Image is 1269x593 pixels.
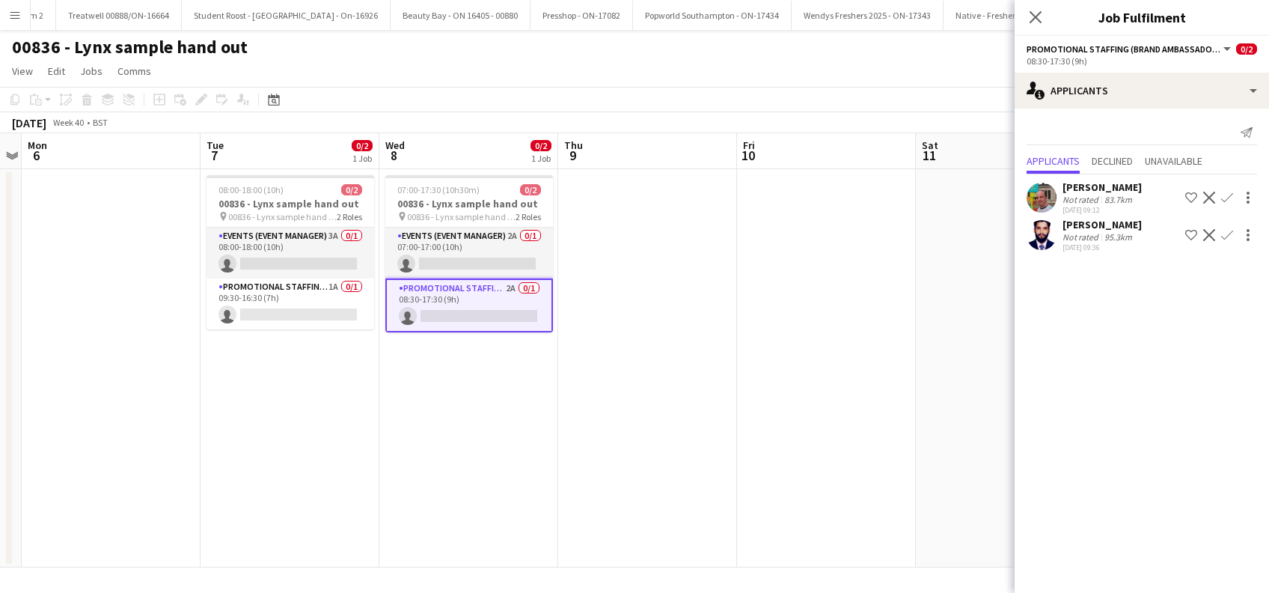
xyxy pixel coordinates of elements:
[204,147,224,164] span: 7
[1062,180,1142,194] div: [PERSON_NAME]
[385,279,553,332] app-card-role: Promotional Staffing (Brand Ambassadors)2A0/108:30-17:30 (9h)
[1027,43,1221,55] span: Promotional Staffing (Brand Ambassadors)
[1027,55,1257,67] div: 08:30-17:30 (9h)
[207,175,374,329] app-job-card: 08:00-18:00 (10h)0/200836 - Lynx sample hand out 00836 - Lynx sample hand out2 RolesEvents (Event...
[520,184,541,195] span: 0/2
[1101,194,1135,205] div: 83.7km
[56,1,182,30] button: Treatwell 00888/ON-16664
[218,184,284,195] span: 08:00-18:00 (10h)
[922,139,938,152] span: Sat
[516,211,541,222] span: 2 Roles
[743,139,755,152] span: Fri
[1062,218,1142,231] div: [PERSON_NAME]
[48,64,65,78] span: Edit
[792,1,944,30] button: Wendys Freshers 2025 - ON-17343
[1027,156,1080,166] span: Applicants
[1145,156,1202,166] span: Unavailable
[337,211,362,222] span: 2 Roles
[385,228,553,279] app-card-role: Events (Event Manager)2A0/107:00-17:00 (10h)
[182,1,391,30] button: Student Roost - [GEOGRAPHIC_DATA] - On-16926
[1015,7,1269,27] h3: Job Fulfilment
[352,153,372,164] div: 1 Job
[93,117,108,128] div: BST
[1101,231,1135,243] div: 95.3km
[207,197,374,210] h3: 00836 - Lynx sample hand out
[117,64,151,78] span: Comms
[1092,156,1133,166] span: Declined
[228,211,337,222] span: 00836 - Lynx sample hand out
[397,184,480,195] span: 07:00-17:30 (10h30m)
[352,140,373,151] span: 0/2
[49,117,87,128] span: Week 40
[6,61,39,81] a: View
[1027,43,1233,55] button: Promotional Staffing (Brand Ambassadors)
[564,139,583,152] span: Thu
[1236,43,1257,55] span: 0/2
[12,64,33,78] span: View
[207,228,374,279] app-card-role: Events (Event Manager)3A0/108:00-18:00 (10h)
[562,147,583,164] span: 9
[920,147,938,164] span: 11
[111,61,157,81] a: Comms
[12,115,46,130] div: [DATE]
[385,139,405,152] span: Wed
[944,1,1076,30] button: Native - Freshers 2025 Tour 7
[385,197,553,210] h3: 00836 - Lynx sample hand out
[530,140,551,151] span: 0/2
[385,175,553,332] app-job-card: 07:00-17:30 (10h30m)0/200836 - Lynx sample hand out 00836 - Lynx sample hand out2 RolesEvents (Ev...
[74,61,108,81] a: Jobs
[28,139,47,152] span: Mon
[391,1,530,30] button: Beauty Bay - ON 16405 - 00880
[80,64,103,78] span: Jobs
[633,1,792,30] button: Popworld Southampton - ON-17434
[42,61,71,81] a: Edit
[207,139,224,152] span: Tue
[341,184,362,195] span: 0/2
[1062,231,1101,243] div: Not rated
[531,153,551,164] div: 1 Job
[207,279,374,329] app-card-role: Promotional Staffing (Brand Ambassadors)1A0/109:30-16:30 (7h)
[1062,205,1142,215] div: [DATE] 09:12
[383,147,405,164] span: 8
[1015,73,1269,109] div: Applicants
[1062,194,1101,205] div: Not rated
[741,147,755,164] span: 10
[25,147,47,164] span: 6
[1062,243,1142,252] div: [DATE] 09:36
[12,36,248,58] h1: 00836 - Lynx sample hand out
[530,1,633,30] button: Presshop - ON-17082
[407,211,516,222] span: 00836 - Lynx sample hand out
